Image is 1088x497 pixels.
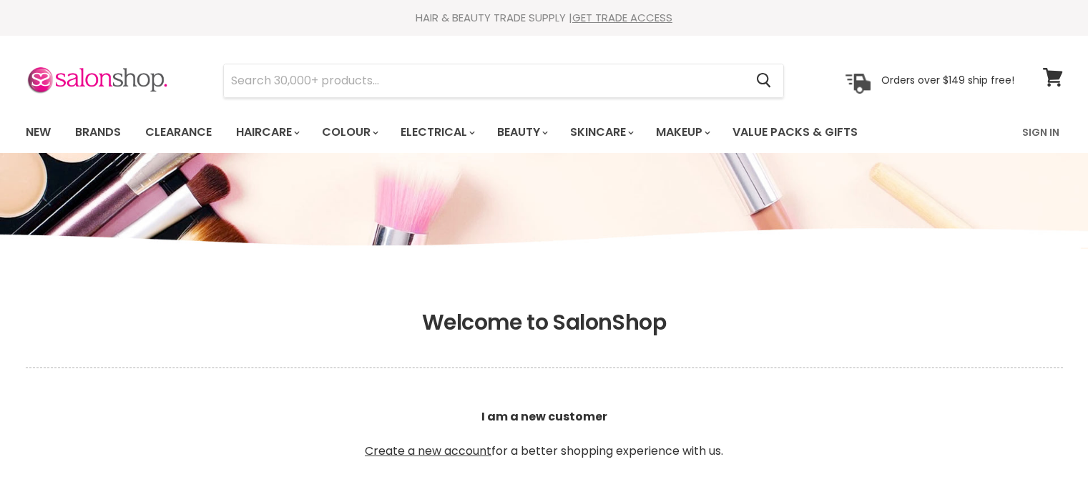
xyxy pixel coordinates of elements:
nav: Main [8,112,1081,153]
a: Skincare [559,117,642,147]
a: Electrical [390,117,484,147]
p: Orders over $149 ship free! [881,74,1014,87]
div: HAIR & BEAUTY TRADE SUPPLY | [8,11,1081,25]
a: Colour [311,117,387,147]
p: for a better shopping experience with us. [26,374,1063,494]
a: Create a new account [365,443,491,459]
a: Sign In [1014,117,1068,147]
a: GET TRADE ACCESS [572,10,672,25]
a: Brands [64,117,132,147]
a: Haircare [225,117,308,147]
h1: Welcome to SalonShop [26,310,1063,335]
a: Beauty [486,117,557,147]
a: Makeup [645,117,719,147]
a: New [15,117,62,147]
button: Search [745,64,783,97]
b: I am a new customer [481,408,607,425]
a: Value Packs & Gifts [722,117,868,147]
form: Product [223,64,784,98]
a: Clearance [134,117,222,147]
ul: Main menu [15,112,941,153]
input: Search [224,64,745,97]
